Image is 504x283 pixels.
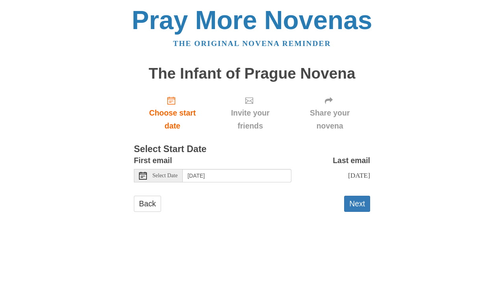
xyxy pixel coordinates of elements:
h1: The Infant of Prague Novena [134,65,370,82]
span: Choose start date [142,107,203,132]
a: Back [134,196,161,212]
a: Choose start date [134,90,211,136]
div: Click "Next" to confirm your start date first. [211,90,289,136]
div: Click "Next" to confirm your start date first. [289,90,370,136]
label: First email [134,154,172,167]
a: The original novena reminder [173,39,331,48]
span: Share your novena [297,107,362,132]
label: Last email [333,154,370,167]
a: Pray More Novenas [132,6,372,35]
button: Next [344,196,370,212]
span: Select Date [152,173,178,178]
span: [DATE] [348,171,370,179]
span: Invite your friends [219,107,282,132]
h3: Select Start Date [134,144,370,154]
